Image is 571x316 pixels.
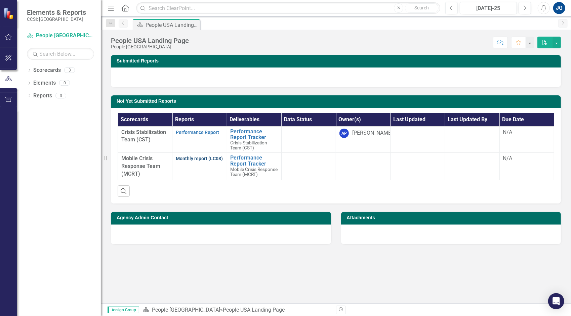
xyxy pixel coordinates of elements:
[117,215,328,220] h3: Agency Admin Contact
[152,307,220,313] a: People [GEOGRAPHIC_DATA]
[111,44,189,49] div: People [GEOGRAPHIC_DATA]
[3,8,15,19] img: ClearPoint Strategy
[33,92,52,100] a: Reports
[231,129,278,140] a: Performance Report Tracker
[503,129,550,136] div: N/A
[460,2,517,14] button: [DATE]-25
[227,126,281,153] td: Double-Click to Edit Right Click for Context Menu
[33,79,56,87] a: Elements
[27,16,86,22] small: CCSI: [GEOGRAPHIC_DATA]
[111,37,189,44] div: People USA Landing Page
[503,155,550,163] div: N/A
[142,306,331,314] div: »
[64,67,75,73] div: 3
[231,155,278,167] a: Performance Report Tracker
[176,156,223,161] a: Monthly report (LC08)
[462,4,515,12] div: [DATE]-25
[415,5,429,10] span: Search
[231,167,278,177] span: Mobile Crisis Response Team (MCRT)
[27,8,86,16] span: Elements & Reports
[146,21,198,29] div: People USA Landing Page
[27,32,94,40] a: People [GEOGRAPHIC_DATA]
[281,153,336,180] td: Double-Click to Edit
[33,66,61,74] a: Scorecards
[227,153,281,180] td: Double-Click to Edit Right Click for Context Menu
[339,129,349,138] div: AP
[121,155,160,177] span: Mobile Crisis Response Team (MCRT)
[347,215,558,220] h3: Attachments
[223,307,285,313] div: People USA Landing Page
[27,48,94,60] input: Search Below...
[121,129,166,143] span: Crisis Stabilization Team (CST)
[405,3,439,13] button: Search
[553,2,565,14] button: JG
[55,93,66,98] div: 3
[281,126,336,153] td: Double-Click to Edit
[108,307,139,313] span: Assign Group
[136,2,440,14] input: Search ClearPoint...
[117,99,558,104] h3: Not Yet Submitted Reports
[548,293,564,309] div: Open Intercom Messenger
[352,129,393,137] div: [PERSON_NAME]
[117,58,558,63] h3: Submitted Reports
[231,140,268,150] span: Crisis Stabilization Team (CST)
[59,80,70,86] div: 0
[176,130,219,135] a: Performance Report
